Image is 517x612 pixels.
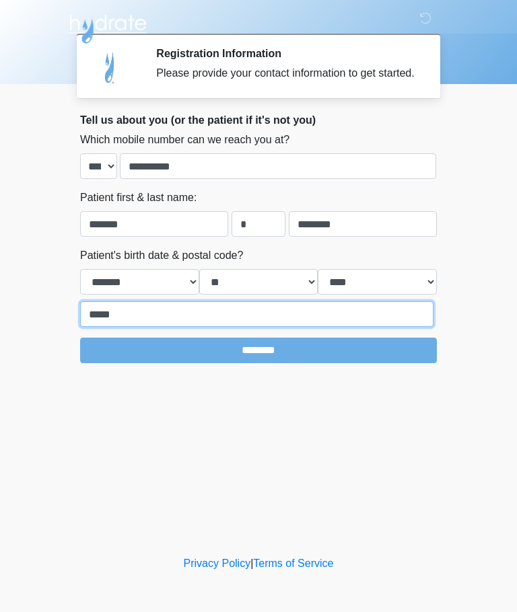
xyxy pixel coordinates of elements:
[80,190,197,206] label: Patient first & last name:
[156,65,417,81] div: Please provide your contact information to get started.
[253,558,333,569] a: Terms of Service
[90,47,131,87] img: Agent Avatar
[80,247,243,264] label: Patient's birth date & postal code?
[67,10,149,44] img: Hydrate IV Bar - Arcadia Logo
[80,114,437,126] h2: Tell us about you (or the patient if it's not you)
[80,132,289,148] label: Which mobile number can we reach you at?
[250,558,253,569] a: |
[184,558,251,569] a: Privacy Policy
